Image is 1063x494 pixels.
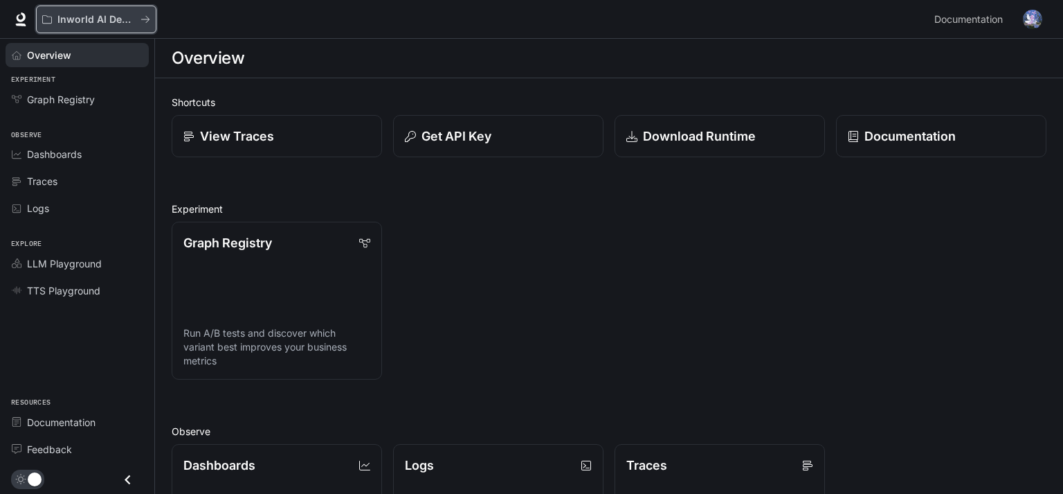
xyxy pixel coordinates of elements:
[172,95,1046,109] h2: Shortcuts
[112,466,143,494] button: Close drawer
[27,92,95,107] span: Graph Registry
[27,415,96,430] span: Documentation
[183,233,272,252] p: Graph Registry
[6,437,149,461] a: Feedback
[172,202,1046,216] h2: Experiment
[405,456,434,475] p: Logs
[6,142,149,166] a: Dashboards
[57,14,135,26] p: Inworld AI Demos
[27,174,57,188] span: Traces
[421,127,491,145] p: Get API Key
[172,424,1046,439] h2: Observe
[172,222,382,380] a: Graph RegistryRun A/B tests and discover which variant best improves your business metrics
[836,115,1046,157] a: Documentation
[929,6,1013,33] a: Documentation
[27,442,72,457] span: Feedback
[200,127,274,145] p: View Traces
[626,456,667,475] p: Traces
[27,147,82,161] span: Dashboards
[172,115,382,157] a: View Traces
[6,169,149,193] a: Traces
[27,283,100,298] span: TTS Playground
[172,44,244,72] h1: Overview
[615,115,825,157] a: Download Runtime
[183,326,370,368] p: Run A/B tests and discover which variant best improves your business metrics
[643,127,756,145] p: Download Runtime
[864,127,956,145] p: Documentation
[6,279,149,303] a: TTS Playground
[36,6,156,33] button: All workspaces
[6,43,149,67] a: Overview
[6,410,149,434] a: Documentation
[934,11,1003,28] span: Documentation
[1023,10,1042,29] img: User avatar
[28,471,42,486] span: Dark mode toggle
[27,256,102,271] span: LLM Playground
[6,252,149,276] a: LLM Playground
[183,456,255,475] p: Dashboards
[1019,6,1046,33] button: User avatar
[27,48,71,62] span: Overview
[393,115,603,157] button: Get API Key
[6,87,149,112] a: Graph Registry
[6,196,149,220] a: Logs
[27,201,49,215] span: Logs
